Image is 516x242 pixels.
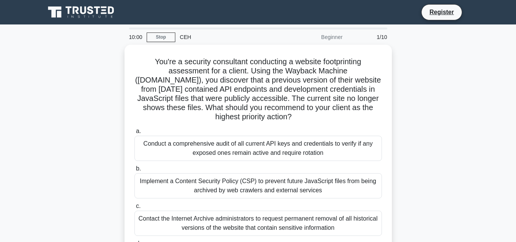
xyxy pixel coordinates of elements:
div: Conduct a comprehensive audit of all current API keys and credentials to verify if any exposed on... [134,136,382,161]
a: Register [425,7,458,17]
div: Beginner [280,29,347,45]
a: Stop [147,32,175,42]
h5: You're a security consultant conducting a website footprinting assessment for a client. Using the... [134,57,383,122]
div: Implement a Content Security Policy (CSP) to prevent future JavaScript files from being archived ... [134,173,382,198]
div: 1/10 [347,29,392,45]
span: c. [136,203,141,209]
span: a. [136,128,141,134]
div: 10:00 [125,29,147,45]
div: Contact the Internet Archive administrators to request permanent removal of all historical versio... [134,211,382,236]
div: CEH [175,29,280,45]
span: b. [136,165,141,172]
